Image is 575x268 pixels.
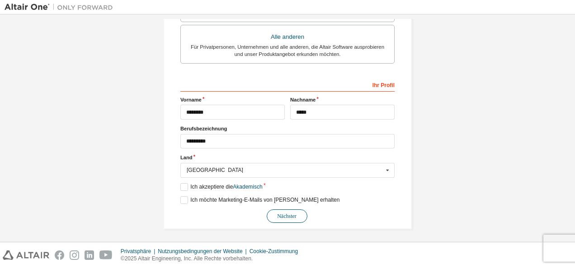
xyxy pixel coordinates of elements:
[125,255,253,262] font: 2025 Altair Engineering, Inc. Alle Rechte vorbehalten.
[186,43,389,58] div: Für Privatpersonen, Unternehmen und alle anderen, die Altair Software ausprobieren und unser Prod...
[180,77,395,92] div: Ihr Profil
[233,184,262,190] a: Akademisch
[186,31,389,43] div: Alle anderen
[180,183,263,191] label: Ich akzeptiere die
[180,125,395,132] label: Berufsbezeichnung
[267,209,307,223] button: Nächster
[158,248,249,255] div: Nutzungsbedingungen der Website
[70,250,79,260] img: instagram.svg
[180,154,395,161] label: Land
[121,248,158,255] div: Privatsphäre
[5,3,118,12] img: Altair Eins
[121,255,303,263] p: ©
[180,196,339,204] label: Ich möchte Marketing-E-Mails von [PERSON_NAME] erhalten
[85,250,94,260] img: linkedin.svg
[55,250,64,260] img: facebook.svg
[250,248,303,255] div: Cookie-Zustimmung
[3,250,49,260] img: altair_logo.svg
[99,250,113,260] img: youtube.svg
[187,167,383,173] div: [GEOGRAPHIC_DATA]
[180,96,285,103] label: Vorname
[290,96,395,103] label: Nachname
